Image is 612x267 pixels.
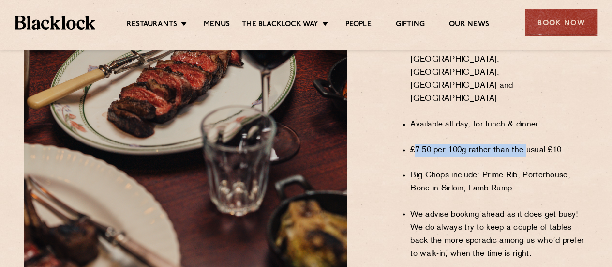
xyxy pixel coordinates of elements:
[242,20,318,31] a: The Blacklock Way
[345,20,371,31] a: People
[410,144,588,157] li: £7.50 per 100g rather than the usual £10
[410,27,588,106] li: Every [DATE] in [PERSON_NAME][GEOGRAPHIC_DATA], City, [GEOGRAPHIC_DATA], [GEOGRAPHIC_DATA], [GEOG...
[410,118,588,131] li: Available all day, for lunch & dinner
[396,20,425,31] a: Gifting
[525,9,597,36] div: Book Now
[410,208,588,260] li: We advise booking ahead as it does get busy! We do always try to keep a couple of tables back the...
[449,20,489,31] a: Our News
[204,20,230,31] a: Menus
[410,169,588,195] li: Big Chops include: Prime Rib, Porterhouse, Bone-in Sirloin, Lamb Rump
[15,16,95,29] img: BL_Textured_Logo-footer-cropped.svg
[127,20,177,31] a: Restaurants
